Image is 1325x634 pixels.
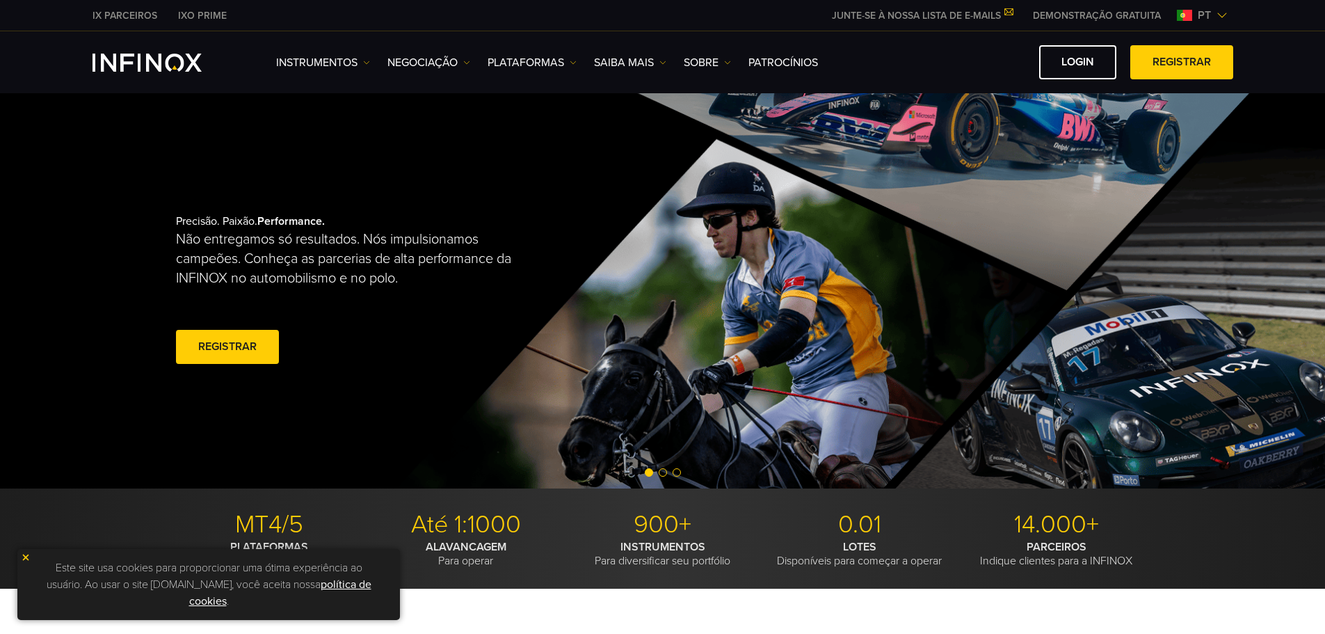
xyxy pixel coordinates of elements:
[963,540,1150,568] p: Indique clientes para a INFINOX
[645,468,653,477] span: Go to slide 1
[21,553,31,562] img: yellow close icon
[1192,7,1216,24] span: pt
[1039,45,1116,79] a: Login
[1022,8,1171,23] a: INFINOX MENU
[1027,540,1086,554] strong: PARCEIROS
[843,540,876,554] strong: LOTES
[176,192,614,390] div: Precisão. Paixão.
[963,509,1150,540] p: 14.000+
[620,540,705,554] strong: INSTRUMENTOS
[594,54,666,71] a: Saiba mais
[176,509,362,540] p: MT4/5
[673,468,681,477] span: Go to slide 3
[176,540,362,568] p: Com ferramentas de trading modernas
[821,10,1022,22] a: JUNTE-SE À NOSSA LISTA DE E-MAILS
[659,468,667,477] span: Go to slide 2
[387,54,470,71] a: NEGOCIAÇÃO
[684,54,731,71] a: SOBRE
[570,509,756,540] p: 900+
[766,540,953,568] p: Disponíveis para começar a operar
[82,8,168,23] a: INFINOX
[176,230,527,288] p: Não entregamos só resultados. Nós impulsionamos campeões. Conheça as parcerias de alta performanc...
[257,214,325,228] strong: Performance.
[168,8,237,23] a: INFINOX
[426,540,506,554] strong: ALAVANCAGEM
[373,540,559,568] p: Para operar
[373,509,559,540] p: Até 1:1000
[176,330,279,364] a: Registrar
[230,540,308,554] strong: PLATAFORMAS
[766,509,953,540] p: 0.01
[276,54,370,71] a: Instrumentos
[570,540,756,568] p: Para diversificar seu portfólio
[488,54,577,71] a: PLATAFORMAS
[748,54,818,71] a: Patrocínios
[93,54,234,72] a: INFINOX Logo
[24,556,393,613] p: Este site usa cookies para proporcionar uma ótima experiência ao usuário. Ao usar o site [DOMAIN_...
[1130,45,1233,79] a: Registrar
